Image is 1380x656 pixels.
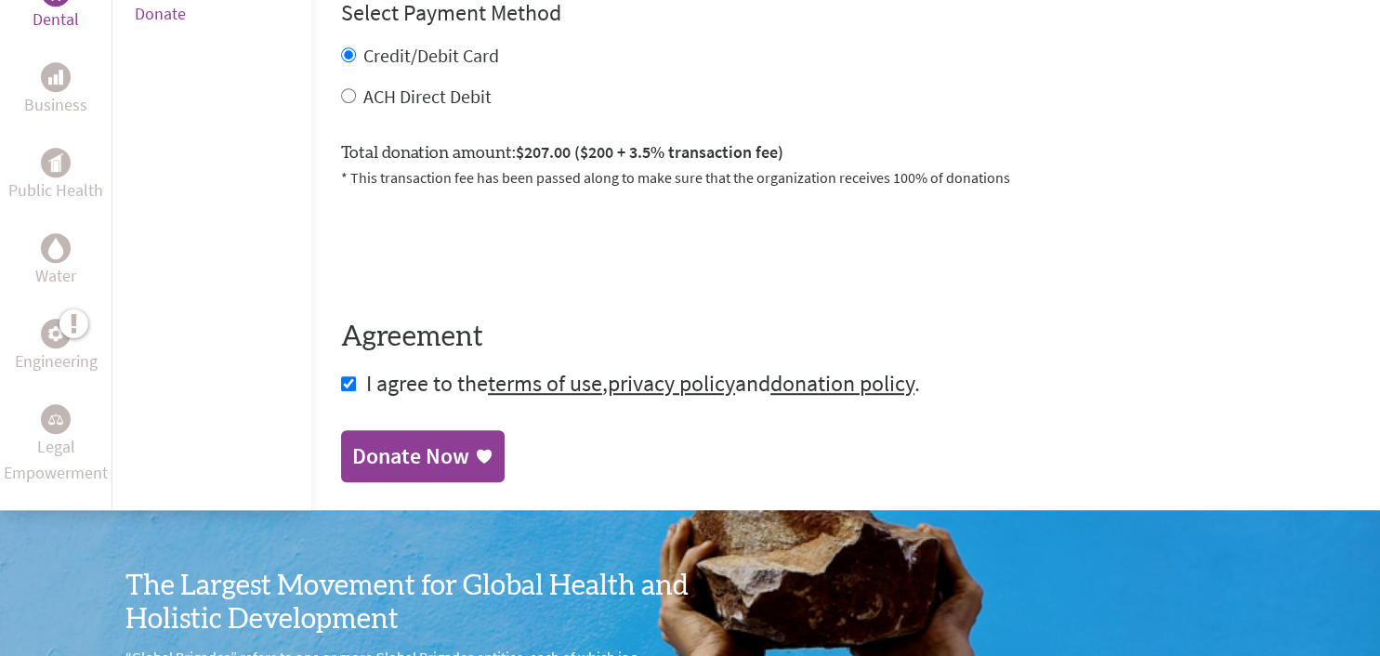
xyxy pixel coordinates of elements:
label: Credit/Debit Card [363,44,499,67]
label: Total donation amount: [341,139,783,166]
p: * This transaction fee has been passed along to make sure that the organization receives 100% of ... [341,166,1350,189]
p: Water [35,263,76,289]
a: Public HealthPublic Health [8,148,103,203]
a: Donate Now [341,430,505,482]
div: Legal Empowerment [41,404,71,434]
a: terms of use [488,369,602,398]
a: WaterWater [35,233,76,289]
p: Engineering [15,348,98,374]
p: Public Health [8,177,103,203]
a: BusinessBusiness [24,62,87,118]
a: privacy policy [608,369,735,398]
img: Water [48,237,63,258]
span: I agree to the , and . [366,369,920,398]
a: donation policy [770,369,914,398]
p: Dental [33,7,79,33]
a: Donate [135,3,186,24]
p: Legal Empowerment [4,434,108,486]
label: ACH Direct Debit [363,85,492,108]
img: Public Health [48,153,63,172]
iframe: reCAPTCHA [341,211,624,283]
span: $207.00 ($200 + 3.5% transaction fee) [516,141,783,163]
p: Business [24,92,87,118]
div: Water [41,233,71,263]
div: Donate Now [352,441,469,471]
img: Business [48,70,63,85]
h3: The Largest Movement for Global Health and Holistic Development [125,570,690,636]
div: Engineering [41,319,71,348]
a: EngineeringEngineering [15,319,98,374]
a: Legal EmpowermentLegal Empowerment [4,404,108,486]
img: Engineering [48,325,63,340]
h4: Agreement [341,321,1350,354]
img: Legal Empowerment [48,413,63,425]
div: Public Health [41,148,71,177]
div: Business [41,62,71,92]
